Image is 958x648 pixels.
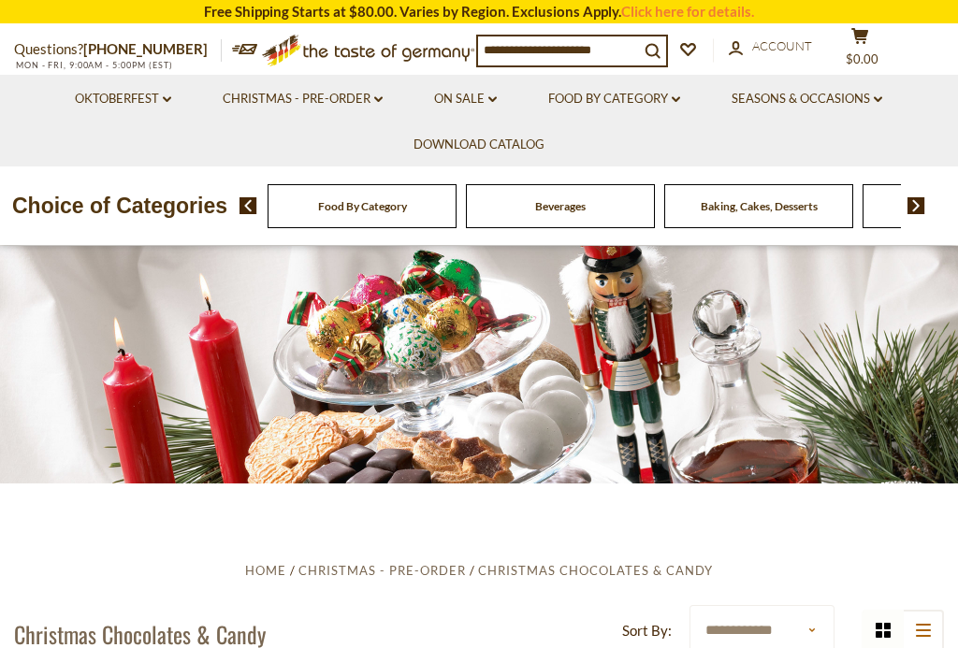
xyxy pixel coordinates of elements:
a: Food By Category [548,89,680,109]
span: MON - FRI, 9:00AM - 5:00PM (EST) [14,60,173,70]
a: Beverages [535,199,586,213]
a: Download Catalog [414,135,544,155]
p: Questions? [14,37,222,62]
a: Baking, Cakes, Desserts [701,199,818,213]
a: Oktoberfest [75,89,171,109]
img: next arrow [907,197,925,214]
a: Account [729,36,812,57]
img: previous arrow [239,197,257,214]
a: [PHONE_NUMBER] [83,40,208,57]
a: Home [245,563,286,578]
a: Christmas - PRE-ORDER [298,563,466,578]
a: Click here for details. [621,3,754,20]
a: Christmas - PRE-ORDER [223,89,383,109]
span: Account [752,38,812,53]
a: On Sale [434,89,497,109]
a: Christmas Chocolates & Candy [478,563,713,578]
a: Food By Category [318,199,407,213]
span: $0.00 [846,51,878,66]
label: Sort By: [622,619,672,642]
a: Seasons & Occasions [732,89,882,109]
h1: Christmas Chocolates & Candy [14,620,266,648]
button: $0.00 [832,27,888,74]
